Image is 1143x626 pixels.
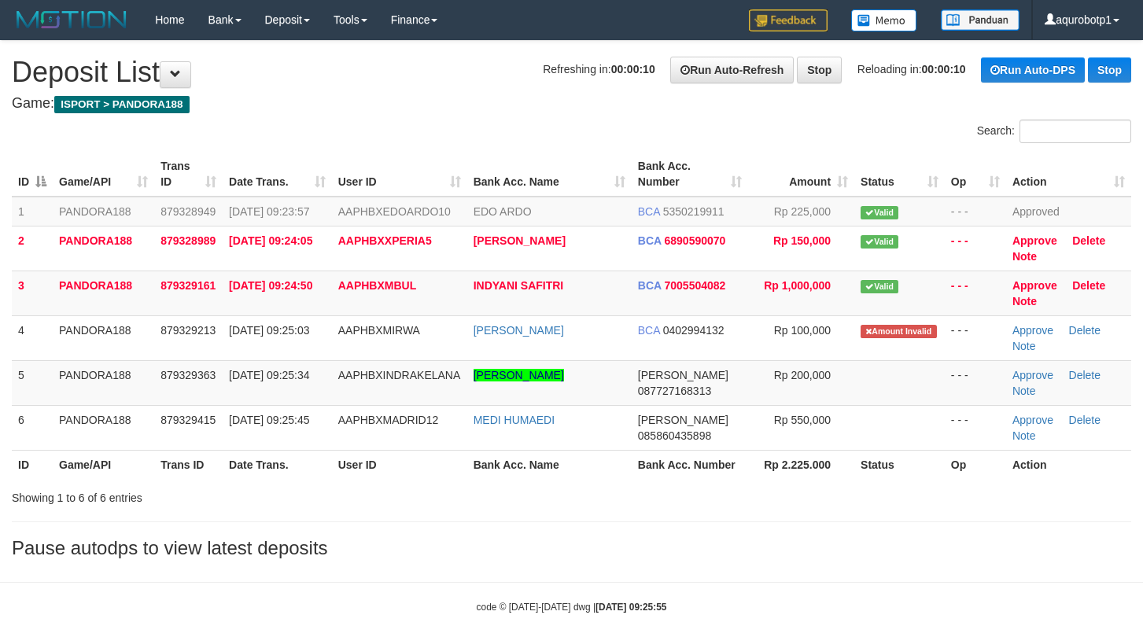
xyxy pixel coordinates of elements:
[854,450,945,479] th: Status
[12,152,53,197] th: ID: activate to sort column descending
[774,414,831,426] span: Rp 550,000
[1006,152,1131,197] th: Action: activate to sort column ascending
[53,315,154,360] td: PANDORA188
[12,197,53,226] td: 1
[474,205,532,218] a: EDO ARDO
[53,405,154,450] td: PANDORA188
[748,152,854,197] th: Amount: activate to sort column ascending
[764,279,831,292] span: Rp 1,000,000
[663,324,725,337] span: Copy 0402994132 to clipboard
[945,271,1006,315] td: - - -
[638,429,711,442] span: Copy 085860435898 to clipboard
[1012,234,1057,247] a: Approve
[774,324,831,337] span: Rp 100,000
[1012,369,1053,381] a: Approve
[1069,324,1101,337] a: Delete
[664,279,725,292] span: Copy 7005504082 to clipboard
[543,63,654,75] span: Refreshing in:
[12,450,53,479] th: ID
[1012,429,1036,442] a: Note
[945,226,1006,271] td: - - -
[477,602,667,613] small: code © [DATE]-[DATE] dwg |
[922,63,966,75] strong: 00:00:10
[1012,279,1057,292] a: Approve
[632,152,748,197] th: Bank Acc. Number: activate to sort column ascending
[338,414,439,426] span: AAPHBXMADRID12
[229,324,309,337] span: [DATE] 09:25:03
[945,152,1006,197] th: Op: activate to sort column ascending
[638,205,660,218] span: BCA
[154,152,223,197] th: Trans ID: activate to sort column ascending
[229,205,309,218] span: [DATE] 09:23:57
[12,57,1131,88] h1: Deposit List
[595,602,666,613] strong: [DATE] 09:25:55
[338,324,420,337] span: AAPHBXMIRWA
[12,315,53,360] td: 4
[749,9,828,31] img: Feedback.jpg
[53,271,154,315] td: PANDORA188
[945,315,1006,360] td: - - -
[638,369,728,381] span: [PERSON_NAME]
[338,369,461,381] span: AAPHBXINDRAKELANA
[12,538,1131,558] h3: Pause autodps to view latest deposits
[945,197,1006,226] td: - - -
[1012,385,1036,397] a: Note
[160,279,216,292] span: 879329161
[229,414,309,426] span: [DATE] 09:25:45
[53,360,154,405] td: PANDORA188
[773,234,831,247] span: Rp 150,000
[223,152,332,197] th: Date Trans.: activate to sort column ascending
[1072,234,1105,247] a: Delete
[12,405,53,450] td: 6
[474,414,555,426] a: MEDI HUMAEDI
[12,271,53,315] td: 3
[160,205,216,218] span: 879328949
[632,450,748,479] th: Bank Acc. Number
[941,9,1019,31] img: panduan.png
[467,152,632,197] th: Bank Acc. Name: activate to sort column ascending
[861,325,936,338] span: Amount is not matched
[229,234,312,247] span: [DATE] 09:24:05
[797,57,842,83] a: Stop
[638,324,660,337] span: BCA
[638,279,662,292] span: BCA
[774,205,831,218] span: Rp 225,000
[774,369,831,381] span: Rp 200,000
[1019,120,1131,143] input: Search:
[1072,279,1105,292] a: Delete
[474,324,564,337] a: [PERSON_NAME]
[1012,324,1053,337] a: Approve
[12,226,53,271] td: 2
[160,324,216,337] span: 879329213
[12,484,464,506] div: Showing 1 to 6 of 6 entries
[338,205,451,218] span: AAPHBXEDOARDO10
[945,450,1006,479] th: Op
[53,152,154,197] th: Game/API: activate to sort column ascending
[1012,295,1037,307] a: Note
[474,279,564,292] a: INDYANI SAFITRI
[12,360,53,405] td: 5
[851,9,917,31] img: Button%20Memo.svg
[1069,369,1101,381] a: Delete
[1088,57,1131,83] a: Stop
[160,369,216,381] span: 879329363
[154,450,223,479] th: Trans ID
[338,234,432,247] span: AAPHBXXPERIA5
[977,120,1131,143] label: Search:
[474,234,566,247] a: [PERSON_NAME]
[861,235,898,249] span: Valid transaction
[332,450,467,479] th: User ID
[1012,414,1053,426] a: Approve
[467,450,632,479] th: Bank Acc. Name
[12,8,131,31] img: MOTION_logo.png
[611,63,655,75] strong: 00:00:10
[12,96,1131,112] h4: Game:
[160,414,216,426] span: 879329415
[229,279,312,292] span: [DATE] 09:24:50
[338,279,417,292] span: AAPHBXMBUL
[474,369,564,381] a: [PERSON_NAME]
[54,96,190,113] span: ISPORT > PANDORA188
[53,450,154,479] th: Game/API
[53,197,154,226] td: PANDORA188
[1069,414,1101,426] a: Delete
